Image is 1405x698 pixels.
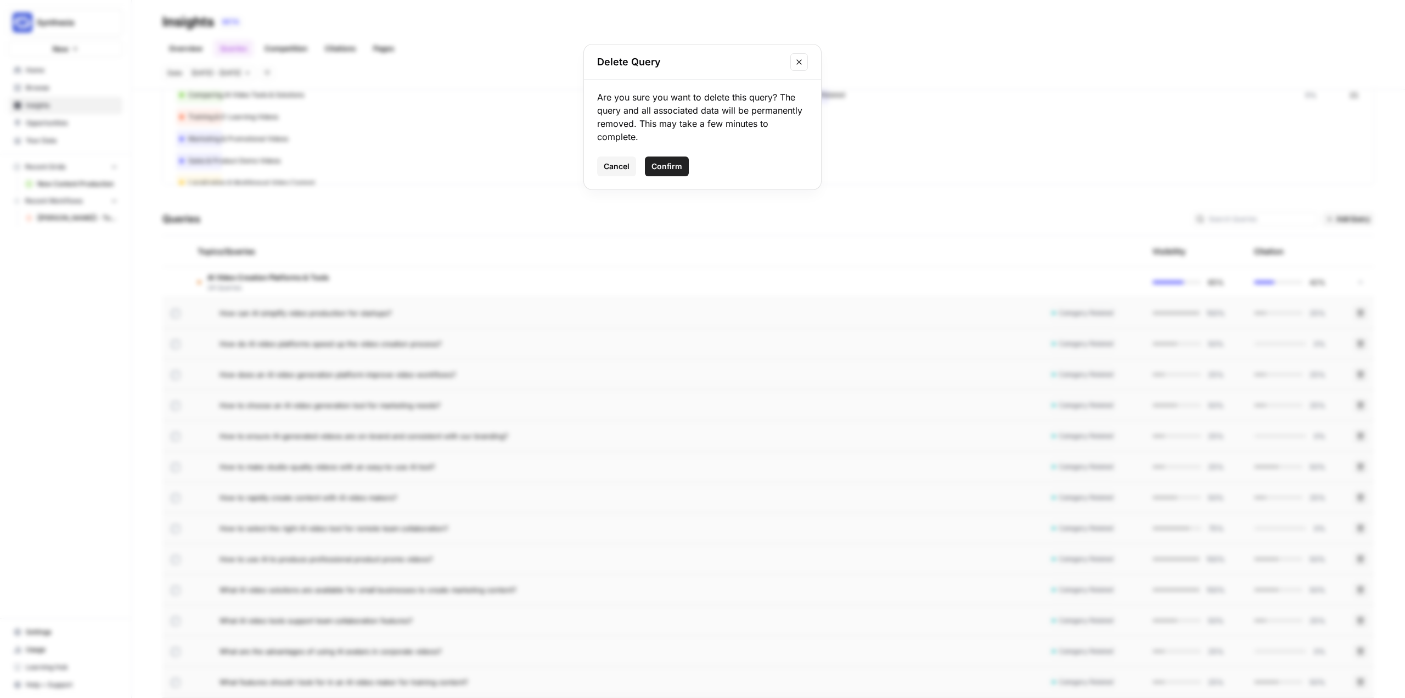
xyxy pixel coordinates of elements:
button: Close modal [790,53,808,71]
h2: Delete Query [597,54,784,70]
button: Cancel [597,157,636,176]
button: Confirm [645,157,689,176]
div: Are you sure you want to delete this query? The query and all associated data will be permanently... [597,91,808,143]
span: Confirm [651,161,682,172]
span: Cancel [604,161,630,172]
